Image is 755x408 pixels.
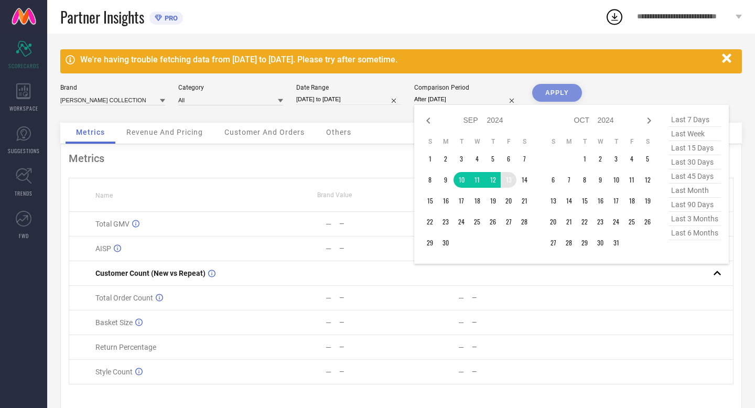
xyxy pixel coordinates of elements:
[643,114,655,127] div: Next month
[608,172,624,188] td: Thu Oct 10 2024
[592,151,608,167] td: Wed Oct 02 2024
[472,343,533,351] div: —
[501,214,516,230] td: Fri Sep 27 2024
[640,172,655,188] td: Sat Oct 12 2024
[326,128,351,136] span: Others
[339,368,401,375] div: —
[485,172,501,188] td: Thu Sep 12 2024
[438,193,454,209] td: Mon Sep 16 2024
[8,62,39,70] span: SCORECARDS
[501,151,516,167] td: Fri Sep 06 2024
[545,137,561,146] th: Sunday
[317,191,352,199] span: Brand Value
[577,235,592,251] td: Tue Oct 29 2024
[592,172,608,188] td: Wed Oct 09 2024
[516,193,532,209] td: Sat Sep 21 2024
[501,193,516,209] td: Fri Sep 20 2024
[516,151,532,167] td: Sat Sep 07 2024
[60,6,144,28] span: Partner Insights
[577,151,592,167] td: Tue Oct 01 2024
[339,343,401,351] div: —
[458,294,464,302] div: —
[561,137,577,146] th: Monday
[485,193,501,209] td: Thu Sep 19 2024
[545,172,561,188] td: Sun Oct 06 2024
[422,172,438,188] td: Sun Sep 08 2024
[296,84,401,91] div: Date Range
[414,84,519,91] div: Comparison Period
[668,141,721,155] span: last 15 days
[454,137,469,146] th: Tuesday
[422,193,438,209] td: Sun Sep 15 2024
[95,244,111,253] span: AISP
[472,319,533,326] div: —
[95,368,133,376] span: Style Count
[592,193,608,209] td: Wed Oct 16 2024
[454,193,469,209] td: Tue Sep 17 2024
[438,214,454,230] td: Mon Sep 23 2024
[592,235,608,251] td: Wed Oct 30 2024
[326,343,331,351] div: —
[472,368,533,375] div: —
[640,151,655,167] td: Sat Oct 05 2024
[458,368,464,376] div: —
[485,137,501,146] th: Thursday
[414,94,519,105] input: Select comparison period
[561,235,577,251] td: Mon Oct 28 2024
[469,137,485,146] th: Wednesday
[624,172,640,188] td: Fri Oct 11 2024
[76,128,105,136] span: Metrics
[296,94,401,105] input: Select date range
[668,169,721,184] span: last 45 days
[60,84,165,91] div: Brand
[422,151,438,167] td: Sun Sep 01 2024
[326,220,331,228] div: —
[668,198,721,212] span: last 90 days
[592,137,608,146] th: Wednesday
[95,343,156,351] span: Return Percentage
[8,147,40,155] span: SUGGESTIONS
[458,343,464,351] div: —
[162,14,178,22] span: PRO
[608,193,624,209] td: Thu Oct 17 2024
[608,214,624,230] td: Thu Oct 24 2024
[668,226,721,240] span: last 6 months
[608,151,624,167] td: Thu Oct 03 2024
[668,155,721,169] span: last 30 days
[422,137,438,146] th: Sunday
[668,127,721,141] span: last week
[95,220,130,228] span: Total GMV
[438,172,454,188] td: Mon Sep 09 2024
[224,128,305,136] span: Customer And Orders
[438,235,454,251] td: Mon Sep 30 2024
[80,55,717,65] div: We're having trouble fetching data from [DATE] to [DATE]. Please try after sometime.
[624,137,640,146] th: Friday
[469,172,485,188] td: Wed Sep 11 2024
[561,193,577,209] td: Mon Oct 14 2024
[15,189,33,197] span: TRENDS
[326,244,331,253] div: —
[545,235,561,251] td: Sun Oct 27 2024
[422,114,435,127] div: Previous month
[469,193,485,209] td: Wed Sep 18 2024
[178,84,283,91] div: Category
[472,294,533,302] div: —
[516,137,532,146] th: Saturday
[326,318,331,327] div: —
[485,214,501,230] td: Thu Sep 26 2024
[605,7,624,26] div: Open download list
[95,269,206,277] span: Customer Count (New vs Repeat)
[458,318,464,327] div: —
[577,137,592,146] th: Tuesday
[577,193,592,209] td: Tue Oct 15 2024
[561,214,577,230] td: Mon Oct 21 2024
[608,235,624,251] td: Thu Oct 31 2024
[545,193,561,209] td: Sun Oct 13 2024
[19,232,29,240] span: FWD
[422,235,438,251] td: Sun Sep 29 2024
[640,193,655,209] td: Sat Oct 19 2024
[640,137,655,146] th: Saturday
[126,128,203,136] span: Revenue And Pricing
[422,214,438,230] td: Sun Sep 22 2024
[454,151,469,167] td: Tue Sep 03 2024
